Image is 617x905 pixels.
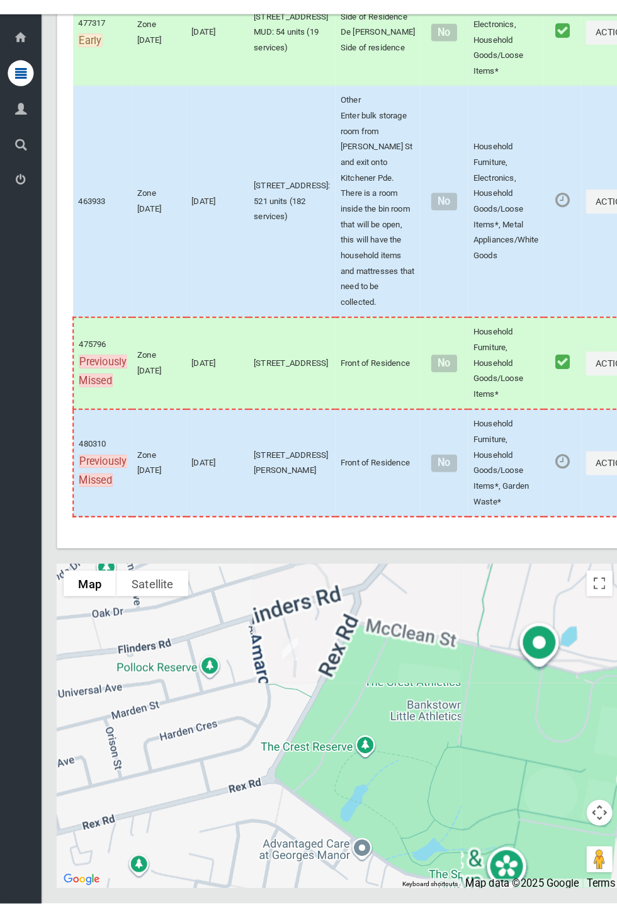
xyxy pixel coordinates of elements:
[62,581,113,606] button: Show street map
[326,424,409,529] td: Front of Residence
[128,424,181,529] td: Zone [DATE]
[543,8,601,27] span: Clean Up
[181,424,242,529] td: [DATE]
[455,424,529,529] td: Household Furniture, Household Goods/Loose Items*, Garden Waste*
[242,6,326,110] td: [STREET_ADDRESS] MUD: 54 units (19 services)
[15,14,86,26] span: Clean Up Driver
[326,110,409,336] td: Other Enter bulk storage room from [PERSON_NAME] St and exit onto Kitchener Pde. There is a room ...
[128,6,181,110] td: Zone [DATE]
[570,804,596,829] button: Map camera controls
[77,372,123,404] span: Previously Missed
[540,370,554,387] i: Booking marked as collected.
[419,469,444,486] span: No
[391,882,445,891] button: Keyboard shortcuts
[414,53,450,64] h4: Normal sized
[570,850,596,875] button: Drag Pegman onto the map to open Street View
[455,335,529,424] td: Household Furniture, Household Goods/Loose Items*
[77,469,123,501] span: Previously Missed
[242,335,326,424] td: [STREET_ADDRESS]
[419,372,444,389] span: No
[269,642,295,674] div: 14 Anembo Avenue, GEORGES HALL NSW 2198<br>Status : AssignedToRoute<br><a href="/driver/booking/4...
[414,375,450,385] h4: Normal sized
[71,335,128,424] td: 475796
[71,424,128,529] td: 480310
[242,110,326,336] td: [STREET_ADDRESS]: 521 units (182 services)
[326,335,409,424] td: Front of Residence
[419,50,444,67] span: No
[540,467,554,484] i: Booking awaiting collection. Mark as collected or report issues to complete task.
[76,59,99,72] span: Early
[453,879,563,891] span: Map data ©2025 Google
[455,110,529,336] td: Household Furniture, Electronics, Household Goods/Loose Items*, Metal Appliances/White Goods
[549,18,589,27] small: DRIVER
[242,424,326,529] td: [STREET_ADDRESS][PERSON_NAME]
[181,335,242,424] td: [DATE]
[414,472,450,482] h4: Normal sized
[540,48,554,65] i: Booking marked as collected.
[59,874,100,890] img: Google
[113,581,183,606] button: Show satellite imagery
[71,6,128,110] td: 477317
[570,879,598,891] a: Terms (opens in new tab)
[455,6,529,110] td: Household Furniture, Electronics, Household Goods/Loose Items*
[181,110,242,336] td: [DATE]
[570,581,596,606] button: Toggle fullscreen view
[59,874,100,890] a: Click to see this area on Google Maps
[71,110,128,336] td: 463933
[128,110,181,336] td: Zone [DATE]
[540,213,554,229] i: Booking awaiting collection. Mark as collected or report issues to complete task.
[326,6,409,110] td: Side of Residence De [PERSON_NAME] Side of residence
[414,217,450,228] h4: Normal sized
[181,6,242,110] td: [DATE]
[15,11,86,30] a: Clean Up Driver
[128,335,181,424] td: Zone [DATE]
[419,214,444,231] span: No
